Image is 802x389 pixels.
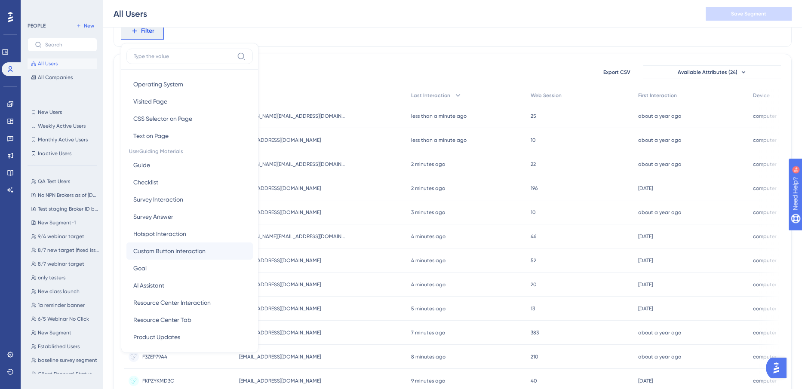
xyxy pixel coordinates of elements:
[411,209,445,215] time: 3 minutes ago
[753,92,770,99] span: Device
[638,354,681,360] time: about a year ago
[38,150,71,157] span: Inactive Users
[531,209,536,216] span: 10
[411,161,445,167] time: 2 minutes ago
[38,247,99,254] span: 8/7 new target (fixed issue)
[134,53,234,60] input: Type the value
[753,377,777,384] span: computer
[28,314,102,324] button: 6/5 Webinar No Click
[38,219,76,226] span: New Segment-1
[28,369,102,379] button: Client Renewal Status Pills Are Present
[638,92,677,99] span: First Interaction
[133,332,180,342] span: Product Updates
[28,148,97,159] button: Inactive Users
[753,281,777,288] span: computer
[239,209,321,216] span: [EMAIL_ADDRESS][DOMAIN_NAME]
[126,225,253,242] button: Hotspot Interaction
[766,355,792,381] iframe: UserGuiding AI Assistant Launcher
[531,233,536,240] span: 46
[411,282,446,288] time: 4 minutes ago
[28,176,102,187] button: QA Test Users
[126,294,253,311] button: Resource Center Interaction
[28,121,97,131] button: Weekly Active Users
[411,137,467,143] time: less than a minute ago
[38,274,65,281] span: only testers
[411,257,446,263] time: 4 minutes ago
[753,137,777,144] span: computer
[38,192,99,199] span: No NPN Brokers as of [DATE]
[531,137,536,144] span: 10
[28,58,97,69] button: All Users
[28,286,102,297] button: New class launch
[411,330,445,336] time: 7 minutes ago
[239,377,321,384] span: [EMAIL_ADDRESS][DOMAIN_NAME]
[133,211,173,222] span: Survey Answer
[638,330,681,336] time: about a year ago
[133,131,169,141] span: Text on Page
[239,137,321,144] span: [EMAIL_ADDRESS][DOMAIN_NAME]
[38,260,84,267] span: 8/7 webinar target
[126,156,253,174] button: Guide
[531,353,538,360] span: 210
[638,161,681,167] time: about a year ago
[28,355,102,365] button: baseline survey segment
[28,190,102,200] button: No NPN Brokers as of [DATE]
[38,329,71,336] span: New Segment
[38,60,58,67] span: All Users
[142,353,167,360] span: F3ZEP79A4
[28,259,102,269] button: 8/7 webinar target
[133,96,167,107] span: Visited Page
[126,127,253,144] button: Text on Page
[411,185,445,191] time: 2 minutes ago
[753,305,777,312] span: computer
[38,136,88,143] span: Monthly Active Users
[133,177,158,187] span: Checklist
[133,160,150,170] span: Guide
[126,311,253,328] button: Resource Center Tab
[84,22,94,29] span: New
[126,144,253,156] span: UserGuiding Materials
[38,74,73,81] span: All Companies
[38,109,62,116] span: New Users
[28,245,102,255] button: 8/7 new target (fixed issue)
[38,288,80,295] span: New class launch
[638,209,681,215] time: about a year ago
[638,113,681,119] time: about a year ago
[753,257,777,264] span: computer
[239,257,321,264] span: [EMAIL_ADDRESS][DOMAIN_NAME]
[678,69,737,76] span: Available Attributes (24)
[58,4,64,11] div: 9+
[28,328,102,338] button: New Segment
[531,92,562,99] span: Web Session
[28,22,46,29] div: PEOPLE
[411,92,450,99] span: Last Interaction
[411,354,446,360] time: 8 minutes ago
[643,65,781,79] button: Available Attributes (24)
[126,110,253,127] button: CSS Selector on Page
[38,178,70,185] span: QA Test Users
[133,280,164,291] span: AI Assistant
[38,315,89,322] span: 6/5 Webinar No Click
[753,329,777,336] span: computer
[531,329,539,336] span: 383
[595,65,638,79] button: Export CSV
[133,263,147,273] span: Goal
[38,233,84,240] span: 9/4 webinar target
[38,371,99,377] span: Client Renewal Status Pills Are Present
[126,93,253,110] button: Visited Page
[126,208,253,225] button: Survey Answer
[38,343,80,350] span: Established Users
[38,123,86,129] span: Weekly Active Users
[753,233,777,240] span: computer
[38,205,99,212] span: Test staging Broker ID bulk CSV upload
[20,2,54,12] span: Need Help?
[133,79,183,89] span: Operating System
[239,233,347,240] span: [PERSON_NAME][EMAIL_ADDRESS][DOMAIN_NAME]
[239,305,321,312] span: [EMAIL_ADDRESS][DOMAIN_NAME]
[638,185,653,191] time: [DATE]
[753,185,777,192] span: computer
[638,257,653,263] time: [DATE]
[638,306,653,312] time: [DATE]
[753,353,777,360] span: computer
[121,22,164,40] button: Filter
